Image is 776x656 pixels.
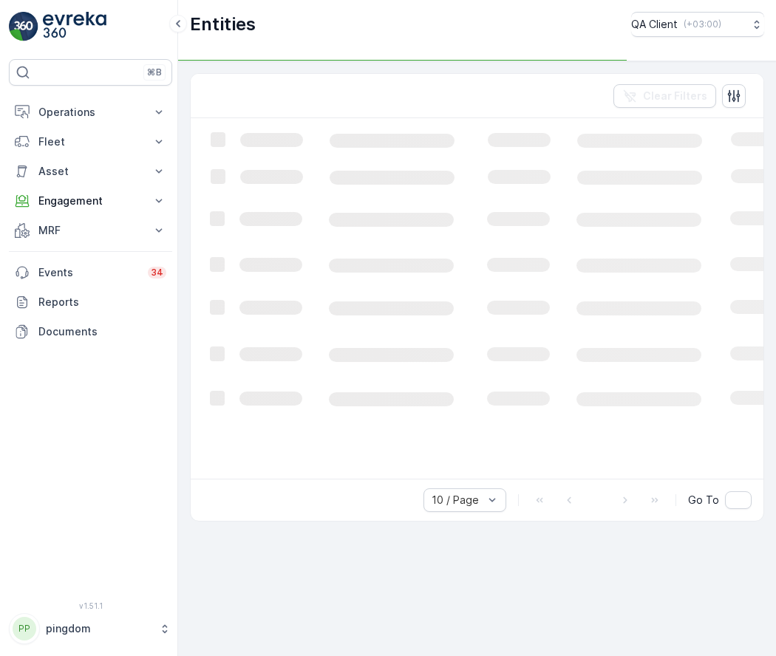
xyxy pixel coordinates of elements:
[9,157,172,186] button: Asset
[9,317,172,346] a: Documents
[151,267,163,279] p: 34
[613,84,716,108] button: Clear Filters
[190,13,256,36] p: Entities
[46,621,152,636] p: pingdom
[631,17,678,32] p: QA Client
[631,12,764,37] button: QA Client(+03:00)
[9,12,38,41] img: logo
[684,18,721,30] p: ( +03:00 )
[38,265,139,280] p: Events
[9,258,172,287] a: Events34
[9,216,172,245] button: MRF
[9,98,172,127] button: Operations
[147,66,162,78] p: ⌘B
[9,613,172,644] button: PPpingdom
[38,134,143,149] p: Fleet
[9,287,172,317] a: Reports
[38,324,166,339] p: Documents
[9,127,172,157] button: Fleet
[38,164,143,179] p: Asset
[38,194,143,208] p: Engagement
[688,493,719,508] span: Go To
[38,105,143,120] p: Operations
[43,12,106,41] img: logo_light-DOdMpM7g.png
[9,601,172,610] span: v 1.51.1
[643,89,707,103] p: Clear Filters
[9,186,172,216] button: Engagement
[38,295,166,310] p: Reports
[13,617,36,640] div: PP
[38,223,143,238] p: MRF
